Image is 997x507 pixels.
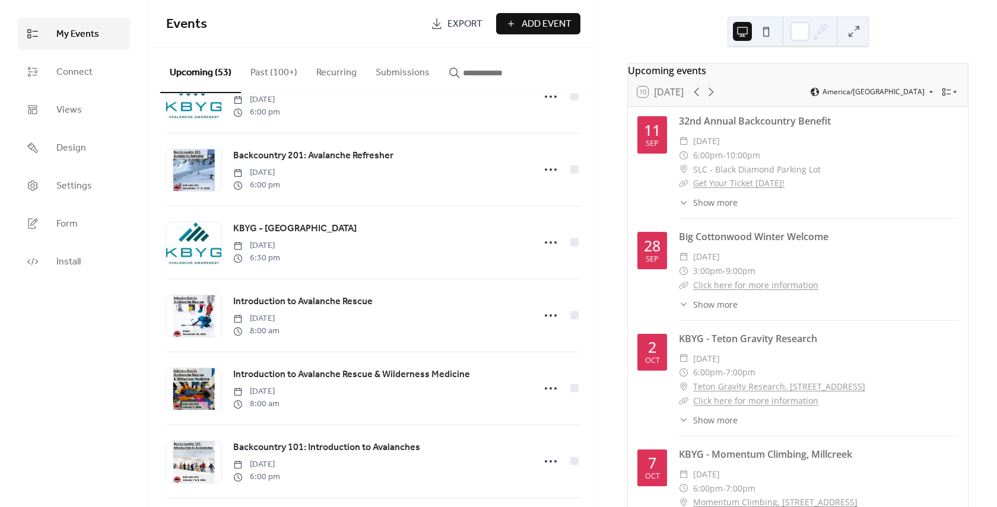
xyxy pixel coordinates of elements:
[679,352,688,366] div: ​
[645,473,660,480] div: Oct
[233,222,357,236] span: KBYG - [GEOGRAPHIC_DATA]
[723,264,726,278] span: -
[422,13,491,34] a: Export
[233,179,280,192] span: 6:00 pm
[522,17,571,31] span: Add Event
[241,48,307,92] button: Past (100+)
[679,134,688,148] div: ​
[648,455,656,470] div: 7
[679,467,688,482] div: ​
[679,482,688,496] div: ​
[56,103,82,117] span: Views
[726,365,755,380] span: 7:00pm
[679,365,688,380] div: ​
[233,149,393,163] span: Backcountry 201: Avalanche Refresher
[693,162,821,177] span: SLC - Black Diamond Parking Lot
[18,56,130,88] a: Connect
[18,208,130,240] a: Form
[644,238,661,253] div: 28
[18,132,130,164] a: Design
[233,471,280,483] span: 6:00 pm
[233,167,280,179] span: [DATE]
[726,264,755,278] span: 9:00pm
[679,414,688,426] div: ​
[693,279,818,291] a: Click here for more information
[447,17,482,31] span: Export
[496,13,580,34] button: Add Event
[233,325,280,337] span: 8:00 am
[679,196,688,209] div: ​
[233,221,357,237] a: KBYG - [GEOGRAPHIC_DATA]
[18,18,130,50] a: My Events
[693,467,720,482] span: [DATE]
[679,250,688,264] div: ​
[233,313,280,325] span: [DATE]
[693,298,738,311] span: Show more
[233,106,280,119] span: 6:00 pm
[56,255,81,269] span: Install
[693,196,738,209] span: Show more
[679,196,738,209] button: ​Show more
[693,482,723,496] span: 6:00pm
[233,440,420,455] a: Backcountry 101: Introduction to Avalanches
[679,278,688,292] div: ​
[233,252,280,264] span: 6:30 pm
[679,332,817,345] a: KBYG - Teton Gravity Research
[679,380,688,394] div: ​
[366,48,439,92] button: Submissions
[646,256,659,263] div: Sep
[679,394,688,408] div: ​
[18,94,130,126] a: Views
[693,148,723,162] span: 6:00pm
[726,482,755,496] span: 7:00pm
[679,162,688,177] div: ​
[679,298,688,311] div: ​
[693,352,720,366] span: [DATE]
[56,179,92,193] span: Settings
[56,141,86,155] span: Design
[723,482,726,496] span: -
[693,380,865,394] a: Teton Gravity Research, [STREET_ADDRESS]
[679,114,831,127] a: 32nd Annual Backcountry Benefit
[693,134,720,148] span: [DATE]
[723,365,726,380] span: -
[233,295,373,309] span: Introduction to Avalanche Rescue
[693,250,720,264] span: [DATE]
[693,365,723,380] span: 6:00pm
[56,65,93,79] span: Connect
[823,88,925,95] span: America/[GEOGRAPHIC_DATA]
[679,148,688,162] div: ​
[160,48,241,93] button: Upcoming (53)
[628,63,968,78] div: Upcoming events
[646,140,659,148] div: Sep
[166,11,207,37] span: Events
[56,27,99,42] span: My Events
[648,340,656,355] div: 2
[693,177,785,189] a: Get Your Ticket [DATE]!
[233,148,393,164] a: Backcountry 201: Avalanche Refresher
[233,368,470,382] span: Introduction to Avalanche Rescue & Wilderness Medicine
[233,441,420,455] span: Backcountry 101: Introduction to Avalanches
[233,385,280,398] span: [DATE]
[233,294,373,310] a: Introduction to Avalanche Rescue
[679,176,688,190] div: ​
[723,148,726,162] span: -
[693,395,818,406] a: Click here for more information
[644,123,661,138] div: 11
[56,217,78,231] span: Form
[693,414,738,426] span: Show more
[233,367,470,382] a: Introduction to Avalanche Rescue & Wilderness Medicine
[679,448,852,461] a: KBYG - Momentum Climbing, Millcreek
[679,264,688,278] div: ​
[645,357,660,365] div: Oct
[693,264,723,278] span: 3:00pm
[233,240,280,252] span: [DATE]
[233,398,280,410] span: 8:00 am
[233,94,280,106] span: [DATE]
[679,230,828,243] a: Big Cottonwood Winter Welcome
[18,245,130,278] a: Install
[726,148,760,162] span: 10:00pm
[18,170,130,202] a: Settings
[233,458,280,471] span: [DATE]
